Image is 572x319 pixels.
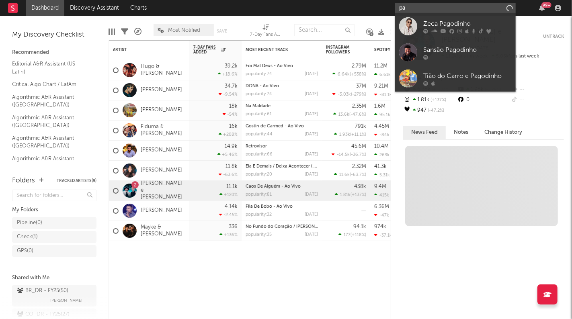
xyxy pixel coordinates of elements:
[403,126,446,139] button: News Feed
[352,63,366,69] div: 2.79M
[403,105,457,116] div: 947
[353,224,366,229] div: 94.1k
[229,224,238,229] div: 336
[246,164,318,169] div: Ela É Demais / Deixa Acontecer ( Ao Vivo )
[352,92,365,97] span: -279 %
[223,112,238,117] div: -54 %
[225,204,238,209] div: 4.14k
[246,172,272,177] div: popularity: 20
[226,184,238,189] div: 11.1k
[305,233,318,237] div: [DATE]
[219,232,238,237] div: +136 %
[141,224,185,238] a: Mayke & [PERSON_NAME]
[351,112,365,117] span: -47.6 %
[12,80,88,89] a: Critical Algo Chart / LatAm
[374,104,385,109] div: 1.6M
[352,104,366,109] div: 2.35M
[121,20,128,43] div: Filters
[141,167,182,174] a: [PERSON_NAME]
[305,132,318,137] div: [DATE]
[12,245,96,257] a: GPS(0)
[356,84,366,89] div: 37M
[12,190,96,201] input: Search for folders...
[219,132,238,137] div: +208 %
[351,153,365,157] span: -36.7 %
[225,84,238,89] div: 34.7k
[219,192,238,197] div: +120 %
[141,180,185,201] a: [PERSON_NAME] e [PERSON_NAME]
[334,132,366,137] div: ( )
[193,45,219,55] span: 7-Day Fans Added
[141,87,182,94] a: [PERSON_NAME]
[218,72,238,77] div: +18.6 %
[374,132,390,137] div: -84k
[395,13,516,39] a: Zeca Pagodinho
[141,63,185,77] a: Hugo & [PERSON_NAME]
[352,193,365,197] span: +137 %
[305,213,318,217] div: [DATE]
[374,112,390,117] div: 95.1k
[246,124,304,129] a: Gostin de Carmed - Ao Vivo
[12,59,88,76] a: Editorial A&R Assistant (US Latin)
[351,173,365,177] span: -63.7 %
[355,124,366,129] div: 791k
[229,104,238,109] div: 18k
[351,144,366,149] div: 45.6M
[246,64,293,68] a: Foi Mal Deus - Ao Vivo
[332,72,366,77] div: ( )
[250,30,282,40] div: 7-Day Fans Added (7-Day Fans Added)
[109,20,115,43] div: Edit Columns
[217,152,238,157] div: +5.46 %
[12,231,96,243] a: Check(1)
[374,63,387,69] div: 11.2M
[113,47,173,52] div: Artist
[374,224,386,229] div: 974k
[305,92,318,96] div: [DATE]
[326,45,354,55] div: Instagram Followers
[246,144,318,149] div: Retrovisor
[141,107,182,114] a: [PERSON_NAME]
[305,172,318,177] div: [DATE]
[219,92,238,97] div: -9.54 %
[246,213,272,217] div: popularity: 32
[339,133,350,137] span: 1.93k
[141,147,182,154] a: [PERSON_NAME]
[374,84,388,89] div: 9.21M
[344,233,351,237] span: 177
[12,93,88,109] a: Algorithmic A&R Assistant ([GEOGRAPHIC_DATA])
[12,273,96,283] div: Shared with Me
[50,296,82,305] span: [PERSON_NAME]
[337,153,350,157] span: -14.5k
[426,108,444,113] span: -47.2 %
[57,179,96,183] button: Tracked Artists(9)
[374,184,386,189] div: 9.4M
[246,184,301,189] a: Caos De Alguém - Ao Vivo
[335,192,366,197] div: ( )
[332,152,366,157] div: ( )
[352,233,365,237] span: +118 %
[225,63,238,69] div: 39.2k
[246,92,272,96] div: popularity: 74
[374,204,389,209] div: 6.36M
[246,104,271,108] a: Na Maldade
[246,225,318,229] div: No Fundo do Coração / Natasha
[12,113,88,130] a: Algorithmic A&R Assistant ([GEOGRAPHIC_DATA])
[403,95,457,105] div: 1.81k
[168,28,200,33] span: Most Notified
[374,164,387,169] div: 41.3k
[395,39,516,65] a: Sansão Pagodinho
[305,112,318,117] div: [DATE]
[423,45,512,55] div: Sansão Pagodinho
[374,124,389,129] div: 4.45M
[446,126,476,139] button: Notes
[246,184,318,189] div: Caos De Alguém - Ao Vivo
[539,5,545,11] button: 99+
[305,152,318,157] div: [DATE]
[374,72,391,77] div: 6.61k
[141,124,185,137] a: Fiduma & [PERSON_NAME]
[374,192,389,198] div: 415k
[219,212,238,217] div: -2.45 %
[395,3,516,13] input: Search for artists
[217,29,227,33] button: Save
[17,232,38,242] div: Check ( 1 )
